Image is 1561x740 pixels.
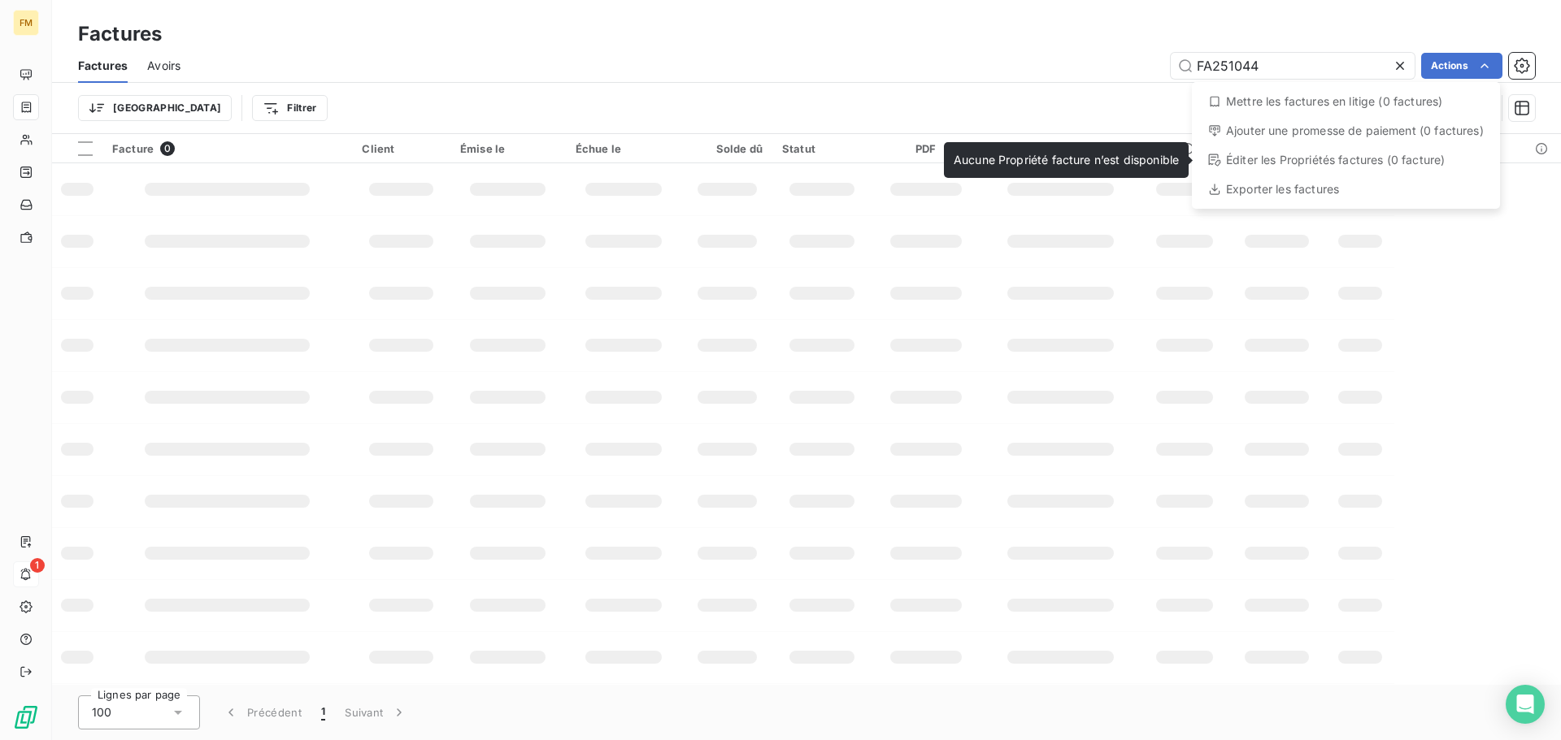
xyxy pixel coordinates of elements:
div: Mettre les factures en litige (0 factures) [1198,89,1494,115]
div: Éditer les Propriétés factures (0 facture) [1198,147,1494,173]
div: Actions [1192,82,1500,209]
div: Ajouter une promesse de paiement (0 factures) [1198,118,1494,144]
span: Aucune Propriété facture n’est disponible [954,153,1179,167]
div: Exporter les factures [1198,176,1494,202]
